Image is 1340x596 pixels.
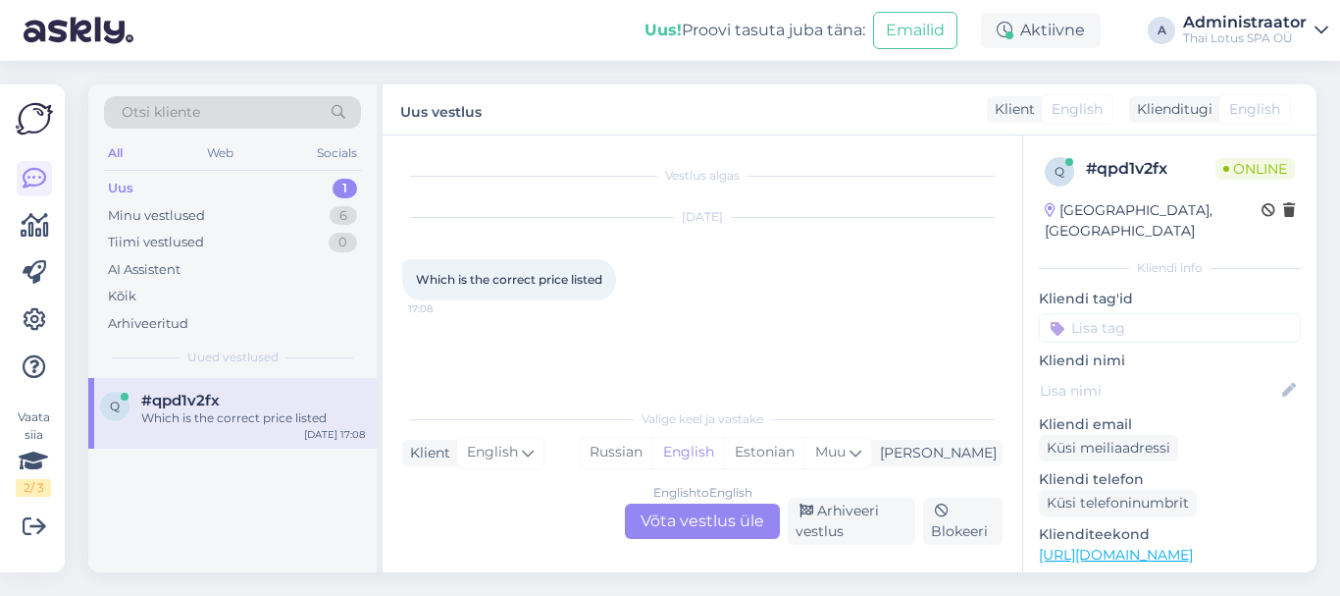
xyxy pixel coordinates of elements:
div: A [1148,17,1175,44]
div: # qpd1v2fx [1086,157,1215,181]
button: Emailid [873,12,957,49]
p: Kliendi tag'id [1039,289,1301,309]
div: Thai Lotus SPA OÜ [1183,30,1307,46]
span: Which is the correct price listed [416,272,602,287]
p: Kliendi email [1039,414,1301,435]
span: English [1229,99,1280,120]
div: English [652,438,724,467]
div: Tiimi vestlused [108,233,204,252]
div: [DATE] [402,208,1003,226]
input: Lisa nimi [1040,380,1278,402]
p: Klienditeekond [1039,524,1301,545]
p: Kliendi telefon [1039,469,1301,490]
div: Arhiveeri vestlus [788,498,915,545]
span: 17:08 [408,301,482,316]
div: [GEOGRAPHIC_DATA], [GEOGRAPHIC_DATA] [1045,200,1262,242]
div: All [104,140,127,166]
div: Uus [108,179,133,198]
span: Online [1215,158,1295,180]
div: Valige keel ja vastake [402,410,1003,428]
p: Kliendi nimi [1039,351,1301,371]
div: Minu vestlused [108,206,205,226]
div: 0 [329,233,357,252]
div: 6 [330,206,357,226]
div: Blokeeri [923,498,1003,545]
div: Kõik [108,287,136,306]
a: [URL][DOMAIN_NAME] [1039,546,1193,564]
div: Klienditugi [1129,99,1212,120]
div: Võta vestlus üle [625,504,780,539]
div: Klient [987,99,1035,120]
div: English to English [653,484,752,502]
div: Vestlus algas [402,167,1003,185]
div: Estonian [724,438,804,467]
div: 1 [333,179,357,198]
div: Proovi tasuta juba täna: [644,19,865,42]
div: Küsi telefoninumbrit [1039,490,1197,516]
div: Arhiveeritud [108,314,188,334]
div: Vaata siia [16,408,51,497]
div: Administraator [1183,15,1307,30]
span: Muu [815,443,846,461]
div: Which is the correct price listed [141,409,365,427]
div: Küsi meiliaadressi [1039,435,1178,461]
span: #qpd1v2fx [141,392,220,409]
div: [PERSON_NAME] [872,443,997,463]
input: Lisa tag [1039,313,1301,343]
div: Klient [402,443,450,463]
span: English [467,442,518,463]
div: Russian [580,438,652,467]
span: Uued vestlused [187,349,279,366]
div: Kliendi info [1039,259,1301,277]
div: [DATE] 17:08 [304,427,365,442]
img: Askly Logo [16,100,53,137]
b: Uus! [644,21,682,39]
p: Vaata edasi ... [1039,571,1301,589]
div: Socials [313,140,361,166]
span: q [110,399,120,413]
div: Aktiivne [981,13,1101,48]
div: Web [203,140,237,166]
label: Uus vestlus [400,96,482,123]
a: AdministraatorThai Lotus SPA OÜ [1183,15,1328,46]
span: Otsi kliente [122,102,200,123]
div: AI Assistent [108,260,180,280]
span: q [1055,164,1064,179]
div: 2 / 3 [16,479,51,497]
span: English [1052,99,1103,120]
